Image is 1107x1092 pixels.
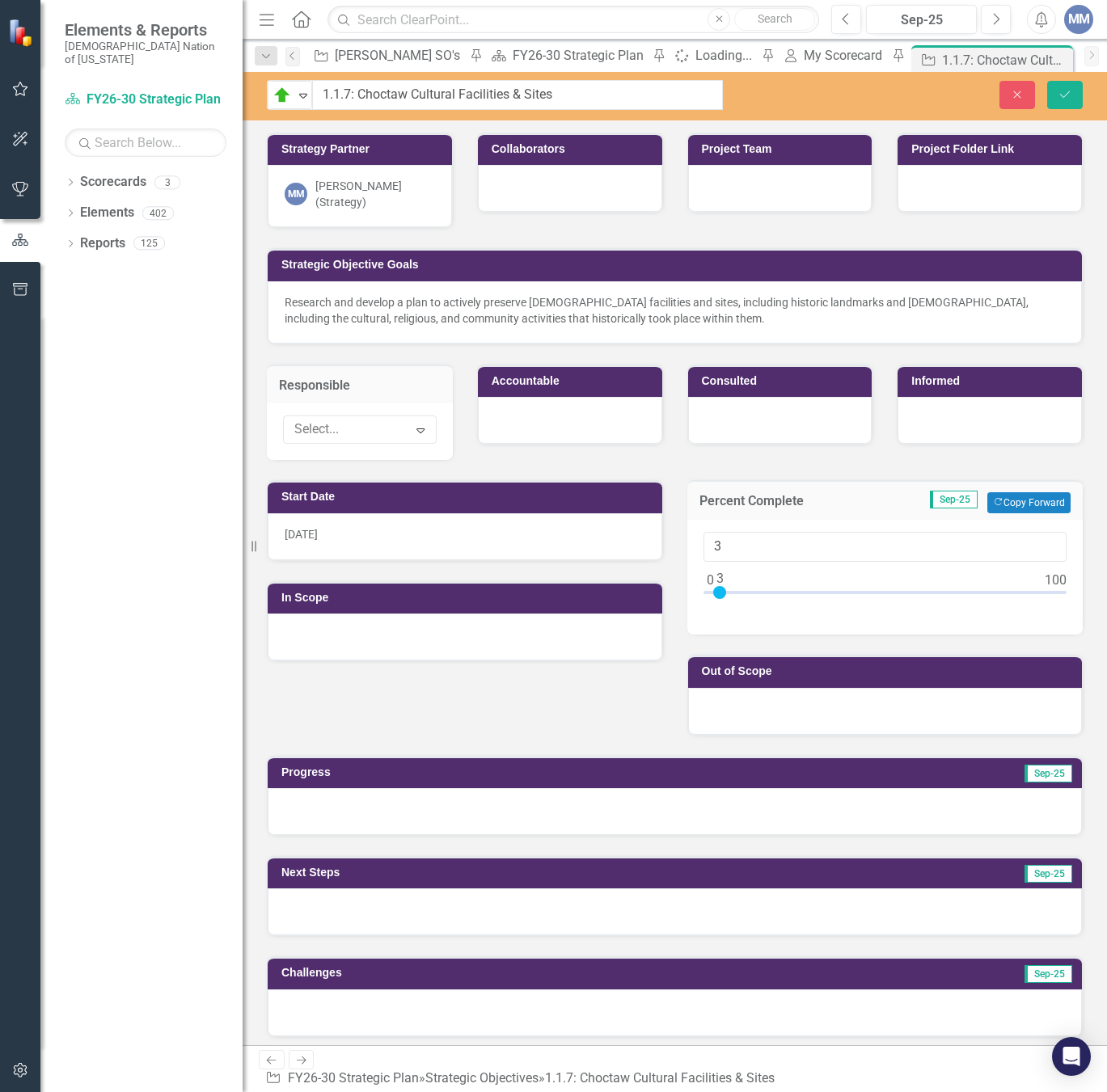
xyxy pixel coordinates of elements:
[285,528,318,541] span: [DATE]
[911,375,1074,387] h3: Informed
[425,1070,539,1086] a: Strategic Objectives
[669,45,757,65] a: Loading...
[695,45,757,65] div: Loading...
[327,6,819,34] input: Search ClearPoint...
[281,143,444,155] h3: Strategy Partner
[485,45,648,65] a: FY26-30 Strategic Plan
[492,143,654,155] h3: Collaborators
[133,237,165,251] div: 125
[702,375,864,387] h3: Consulted
[281,766,677,778] h3: Progress
[777,45,887,65] a: My Scorecard
[65,91,226,109] a: FY26-30 Strategic Plan
[65,40,226,66] small: [DEMOGRAPHIC_DATA] Nation of [US_STATE]
[281,592,654,604] h3: In Scope
[1025,765,1072,782] span: Sep-25
[1025,865,1072,883] span: Sep-25
[281,259,1074,271] h3: Strategic Objective Goals
[866,5,977,34] button: Sep-25
[65,20,226,40] span: Elements & Reports
[1025,965,1072,983] span: Sep-25
[1052,1037,1091,1076] div: Open Intercom Messenger
[702,665,1075,677] h3: Out of Scope
[872,11,971,30] div: Sep-25
[315,178,435,210] div: [PERSON_NAME] (Strategy)
[930,491,978,508] span: Sep-25
[8,19,36,47] img: ClearPoint Strategy
[492,375,654,387] h3: Accountable
[285,183,307,205] div: MM
[279,378,441,393] h3: Responsible
[281,866,712,879] h3: Next Steps
[308,45,465,65] a: [PERSON_NAME] SO's
[911,143,1074,155] h3: Project Folder Link
[273,86,292,105] img: On Target
[699,494,857,508] h3: Percent Complete
[80,234,125,253] a: Reports
[702,143,864,155] h3: Project Team
[1064,5,1093,34] button: MM
[80,204,134,222] a: Elements
[288,1070,419,1086] a: FY26-30 Strategic Plan
[758,12,792,25] span: Search
[281,491,654,503] h3: Start Date
[545,1070,775,1086] div: 1.1.7: Choctaw Cultural Facilities & Sites
[335,45,465,65] div: [PERSON_NAME] SO's
[154,175,180,189] div: 3
[734,8,815,31] button: Search
[142,206,174,220] div: 402
[285,294,1065,327] p: Research and develop a plan to actively preserve [DEMOGRAPHIC_DATA] facilities and sites, includi...
[804,45,887,65] div: My Scorecard
[65,129,226,157] input: Search Below...
[80,173,146,192] a: Scorecards
[265,1069,781,1088] div: » »
[312,80,723,110] input: This field is required
[513,45,649,65] div: FY26-30 Strategic Plan
[942,50,1069,70] div: 1.1.7: Choctaw Cultural Facilities & Sites
[987,492,1071,513] button: Copy Forward
[281,967,717,979] h3: Challenges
